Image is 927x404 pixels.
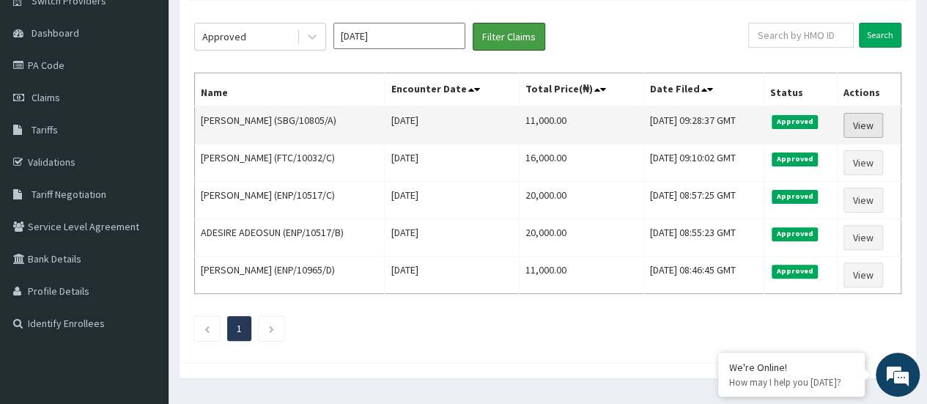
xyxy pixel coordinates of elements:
[195,182,385,219] td: [PERSON_NAME] (ENP/10517/C)
[385,106,520,144] td: [DATE]
[843,262,883,287] a: View
[843,188,883,213] a: View
[644,144,764,182] td: [DATE] 09:10:02 GMT
[764,73,838,107] th: Status
[843,113,883,138] a: View
[195,219,385,257] td: ADESIRE ADEOSUN (ENP/10517/B)
[644,106,764,144] td: [DATE] 09:28:37 GMT
[27,73,59,110] img: d_794563401_company_1708531726252_794563401
[644,182,764,219] td: [DATE] 08:57:25 GMT
[520,219,644,257] td: 20,000.00
[195,73,385,107] th: Name
[729,361,854,374] div: We're Online!
[838,73,901,107] th: Actions
[385,144,520,182] td: [DATE]
[843,225,883,250] a: View
[644,219,764,257] td: [DATE] 08:55:23 GMT
[859,23,901,48] input: Search
[195,144,385,182] td: [PERSON_NAME] (FTC/10032/C)
[644,257,764,294] td: [DATE] 08:46:45 GMT
[32,26,79,40] span: Dashboard
[32,91,60,104] span: Claims
[195,106,385,144] td: [PERSON_NAME] (SBG/10805/A)
[240,7,276,43] div: Minimize live chat window
[7,257,279,309] textarea: Type your message and hit 'Enter'
[237,322,242,335] a: Page 1 is your current page
[729,376,854,389] p: How may I help you today?
[333,23,465,49] input: Select Month and Year
[85,113,202,261] span: We're online!
[204,322,210,335] a: Previous page
[385,73,520,107] th: Encounter Date
[748,23,854,48] input: Search by HMO ID
[385,257,520,294] td: [DATE]
[268,322,275,335] a: Next page
[385,182,520,219] td: [DATE]
[76,82,246,101] div: Chat with us now
[644,73,764,107] th: Date Filed
[195,257,385,294] td: [PERSON_NAME] (ENP/10965/D)
[520,182,644,219] td: 20,000.00
[772,227,818,240] span: Approved
[32,188,106,201] span: Tariff Negotiation
[520,144,644,182] td: 16,000.00
[202,29,246,44] div: Approved
[473,23,545,51] button: Filter Claims
[520,106,644,144] td: 11,000.00
[772,190,818,203] span: Approved
[32,123,58,136] span: Tariffs
[385,219,520,257] td: [DATE]
[772,265,818,278] span: Approved
[520,257,644,294] td: 11,000.00
[772,115,818,128] span: Approved
[520,73,644,107] th: Total Price(₦)
[772,153,818,166] span: Approved
[843,150,883,175] a: View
